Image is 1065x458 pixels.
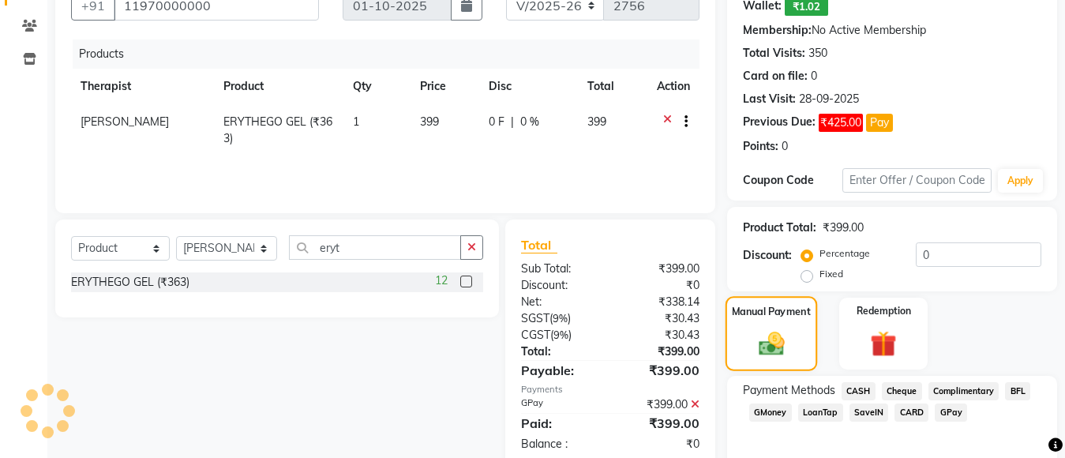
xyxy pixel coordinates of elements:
div: Sub Total: [509,261,610,277]
button: Pay [866,114,893,132]
div: ₹338.14 [610,294,711,310]
span: 0 % [520,114,539,130]
div: ₹399.00 [610,396,711,413]
div: ₹399.00 [610,261,711,277]
th: Action [647,69,699,104]
div: Paid: [509,414,610,433]
span: GPay [935,404,967,422]
span: 9% [553,328,568,341]
div: Coupon Code [743,172,842,189]
span: 0 F [489,114,504,130]
div: 28-09-2025 [799,91,859,107]
span: Cheque [882,382,922,400]
div: Payable: [509,361,610,380]
span: GMoney [749,404,792,422]
span: CGST [521,328,550,342]
div: ₹30.43 [610,327,711,343]
label: Manual Payment [732,304,811,319]
div: Discount: [743,247,792,264]
div: 350 [808,45,827,62]
div: No Active Membership [743,22,1041,39]
span: ERYTHEGO GEL (₹363) [223,114,332,145]
div: ₹399.00 [610,361,711,380]
div: ₹399.00 [823,220,864,236]
span: Payment Methods [743,382,835,399]
span: 9% [553,312,568,325]
span: 399 [587,114,606,129]
div: Card on file: [743,68,808,84]
div: Last Visit: [743,91,796,107]
span: SaveIN [849,404,889,422]
div: ₹0 [610,277,711,294]
span: Total [521,237,557,253]
img: _gift.svg [862,328,905,360]
span: SGST [521,311,549,325]
th: Total [578,69,647,104]
div: ( ) [509,310,610,327]
div: Total: [509,343,610,360]
div: ₹399.00 [610,343,711,360]
button: Apply [998,169,1043,193]
span: 1 [353,114,359,129]
div: Product Total: [743,220,816,236]
div: ERYTHEGO GEL (₹363) [71,274,189,291]
th: Price [411,69,479,104]
th: Therapist [71,69,214,104]
div: Discount: [509,277,610,294]
div: GPay [509,396,610,413]
span: ₹425.00 [819,114,863,132]
div: Net: [509,294,610,310]
input: Enter Offer / Coupon Code [842,168,992,193]
div: 0 [782,138,788,155]
div: ₹399.00 [610,414,711,433]
div: Payments [521,383,699,396]
div: ( ) [509,327,610,343]
span: 12 [435,272,448,289]
img: _cash.svg [750,328,792,359]
label: Redemption [857,304,911,318]
div: Balance : [509,436,610,452]
div: Points: [743,138,778,155]
th: Product [214,69,343,104]
span: Complimentary [928,382,999,400]
input: Search or Scan [289,235,461,260]
span: [PERSON_NAME] [81,114,169,129]
div: Products [73,39,711,69]
div: Membership: [743,22,812,39]
div: ₹30.43 [610,310,711,327]
span: CARD [894,404,928,422]
div: ₹0 [610,436,711,452]
div: Previous Due: [743,114,816,132]
th: Disc [479,69,578,104]
div: Total Visits: [743,45,805,62]
label: Fixed [819,267,843,281]
label: Percentage [819,246,870,261]
span: 399 [420,114,439,129]
span: CASH [842,382,876,400]
span: BFL [1005,382,1030,400]
div: 0 [811,68,817,84]
th: Qty [343,69,411,104]
span: | [511,114,514,130]
span: LoanTap [798,404,843,422]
